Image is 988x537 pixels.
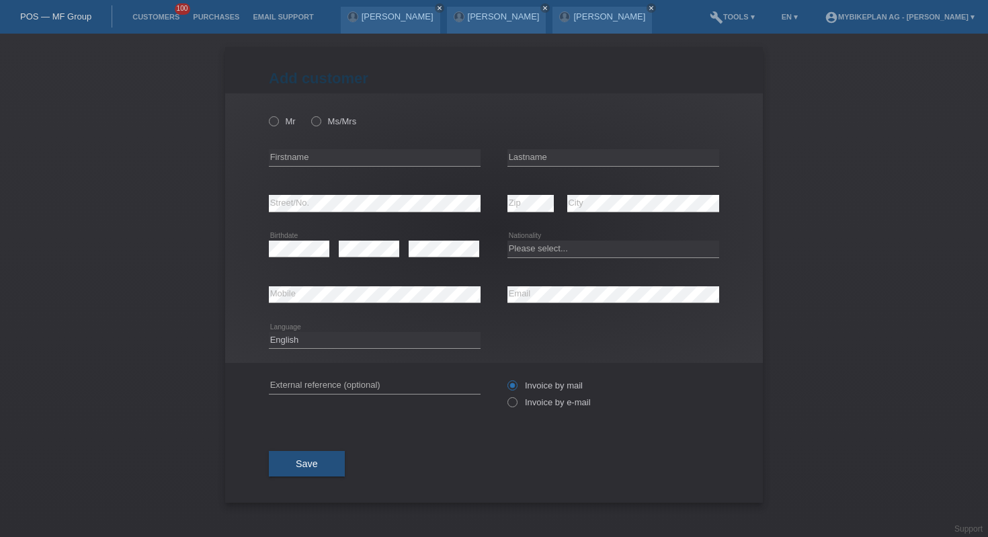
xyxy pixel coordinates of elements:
a: [PERSON_NAME] [362,11,434,22]
input: Ms/Mrs [311,116,320,125]
input: Mr [269,116,278,125]
a: EN ▾ [775,13,805,21]
input: Invoice by mail [507,380,516,397]
label: Invoice by e-mail [507,397,591,407]
i: build [710,11,723,24]
i: close [436,5,443,11]
a: POS — MF Group [20,11,91,22]
a: Customers [126,13,186,21]
i: close [648,5,655,11]
span: Save [296,458,318,469]
label: Mr [269,116,296,126]
a: buildTools ▾ [703,13,761,21]
a: Support [954,524,983,534]
label: Ms/Mrs [311,116,356,126]
a: close [435,3,444,13]
input: Invoice by e-mail [507,397,516,414]
label: Invoice by mail [507,380,583,390]
a: [PERSON_NAME] [573,11,645,22]
a: Email Support [246,13,320,21]
span: 100 [175,3,191,15]
h1: Add customer [269,70,719,87]
button: Save [269,451,345,477]
i: account_circle [825,11,838,24]
a: [PERSON_NAME] [468,11,540,22]
a: Purchases [186,13,246,21]
a: close [647,3,656,13]
a: close [540,3,550,13]
a: account_circleMybikeplan AG - [PERSON_NAME] ▾ [818,13,981,21]
i: close [542,5,548,11]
